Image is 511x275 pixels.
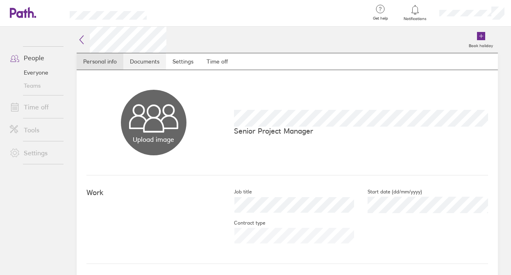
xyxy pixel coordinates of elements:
a: Time off [3,99,69,115]
label: Book holiday [464,41,498,48]
span: Notifications [402,16,429,21]
a: Time off [200,53,234,70]
a: People [3,50,69,66]
a: Notifications [402,4,429,21]
p: Senior Project Manager [234,127,488,135]
label: Job title [221,189,252,195]
label: Contract type [221,220,265,226]
a: Teams [3,79,69,92]
label: Start date (dd/mm/yyyy) [354,189,422,195]
a: Tools [3,122,69,138]
a: Book holiday [464,27,498,53]
span: Get help [367,16,394,21]
a: Settings [3,145,69,161]
a: Personal info [77,53,123,70]
a: Documents [123,53,166,70]
a: Settings [166,53,200,70]
a: Everyone [3,66,69,79]
h4: Work [86,189,221,197]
